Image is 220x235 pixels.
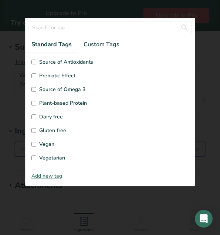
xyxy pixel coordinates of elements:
[31,101,36,105] input: Plant-based Protein
[31,114,36,119] input: Dairy free
[84,40,119,49] span: Custom Tags
[39,72,75,80] span: Prebiotic Effect
[31,73,36,78] input: Prebiotic Effect
[39,168,59,175] span: Soy free
[31,40,72,49] span: Standard Tags
[31,155,36,160] input: Vegetarian
[195,210,213,228] div: Open Intercom Messenger
[31,60,36,64] input: Source of Antioxidants
[39,113,63,121] span: Dairy free
[28,21,192,34] input: Search for tag
[39,85,85,93] span: Source of Omega 3
[31,128,36,133] input: Gluten free
[39,99,87,107] span: Plant-based Protein
[26,172,195,180] div: Add new tag
[31,142,36,147] input: Vegan
[39,127,66,134] span: Gluten free
[39,154,65,162] span: Vegetarian
[39,58,93,66] span: Source of Antioxidants
[39,140,54,148] span: Vegan
[31,87,36,92] input: Source of Omega 3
